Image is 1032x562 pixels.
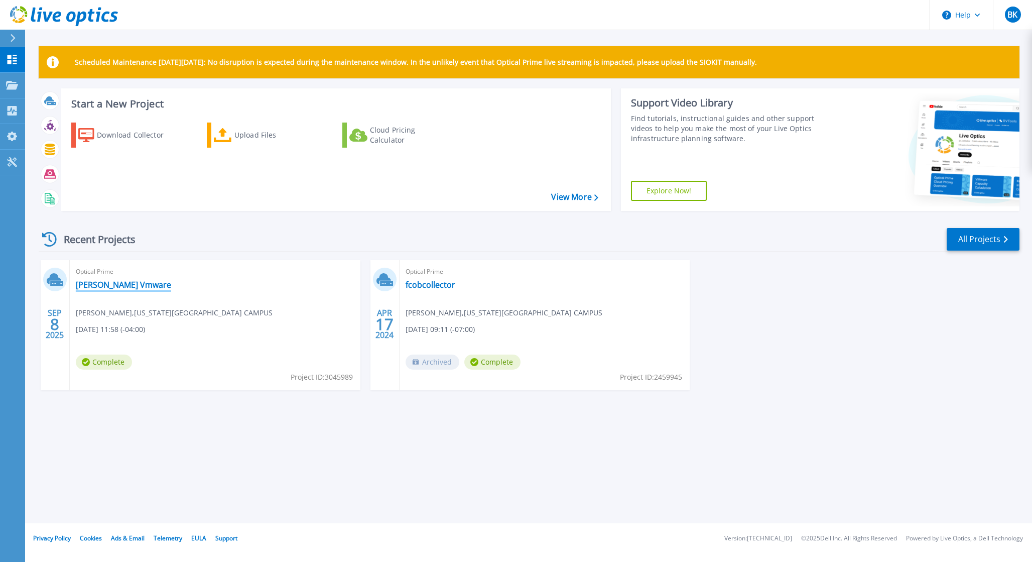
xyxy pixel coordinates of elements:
[76,324,145,335] span: [DATE] 11:58 (-04:00)
[464,355,521,370] span: Complete
[191,534,206,542] a: EULA
[631,181,707,201] a: Explore Now!
[1007,11,1017,19] span: BK
[631,114,835,144] div: Find tutorials, instructional guides and other support videos to help you make the most of your L...
[71,98,598,109] h3: Start a New Project
[76,266,354,277] span: Optical Prime
[154,534,182,542] a: Telemetry
[631,96,835,109] div: Support Video Library
[375,320,394,328] span: 17
[76,355,132,370] span: Complete
[551,192,598,202] a: View More
[291,372,353,383] span: Project ID: 3045989
[215,534,237,542] a: Support
[342,123,454,148] a: Cloud Pricing Calculator
[111,534,145,542] a: Ads & Email
[71,123,183,148] a: Download Collector
[406,355,459,370] span: Archived
[801,535,897,542] li: © 2025 Dell Inc. All Rights Reserved
[724,535,792,542] li: Version: [TECHNICAL_ID]
[234,125,315,145] div: Upload Files
[375,306,394,343] div: APR 2024
[39,227,149,252] div: Recent Projects
[207,123,319,148] a: Upload Files
[947,228,1019,251] a: All Projects
[80,534,102,542] a: Cookies
[75,58,757,66] p: Scheduled Maintenance [DATE][DATE]: No disruption is expected during the maintenance window. In t...
[406,266,684,277] span: Optical Prime
[620,372,682,383] span: Project ID: 2459945
[406,307,602,318] span: [PERSON_NAME] , [US_STATE][GEOGRAPHIC_DATA] CAMPUS
[45,306,64,343] div: SEP 2025
[406,324,475,335] span: [DATE] 09:11 (-07:00)
[33,534,71,542] a: Privacy Policy
[906,535,1023,542] li: Powered by Live Optics, a Dell Technology
[97,125,177,145] div: Download Collector
[76,307,273,318] span: [PERSON_NAME] , [US_STATE][GEOGRAPHIC_DATA] CAMPUS
[370,125,450,145] div: Cloud Pricing Calculator
[50,320,59,328] span: 8
[76,280,171,290] a: [PERSON_NAME] Vmware
[406,280,455,290] a: fcobcollector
